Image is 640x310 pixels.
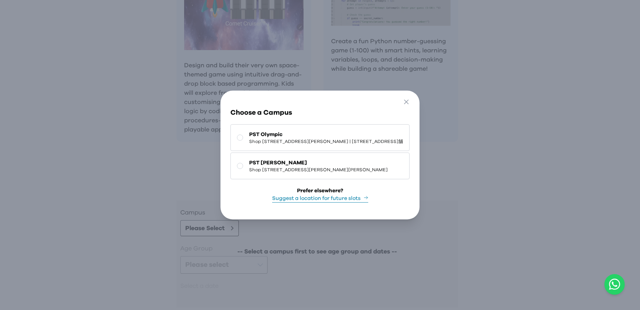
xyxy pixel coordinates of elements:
button: PST OlympicShop [STREET_ADDRESS][PERSON_NAME] | [STREET_ADDRESS]舖 [230,124,410,151]
div: Prefer elsewhere? [297,187,343,195]
span: Shop [STREET_ADDRESS][PERSON_NAME] | [STREET_ADDRESS]舖 [249,138,403,144]
span: Shop [STREET_ADDRESS][PERSON_NAME][PERSON_NAME] [249,167,388,173]
button: Suggest a location for future slots [272,195,368,203]
button: PST [PERSON_NAME]Shop [STREET_ADDRESS][PERSON_NAME][PERSON_NAME] [230,153,410,179]
span: PST [PERSON_NAME] [249,159,388,167]
span: PST Olympic [249,131,403,138]
h3: Choose a Campus [230,107,410,118]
